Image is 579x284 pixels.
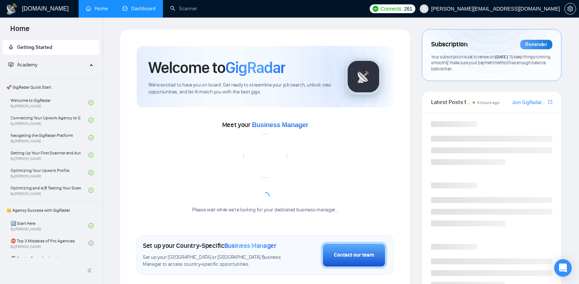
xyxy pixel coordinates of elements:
[88,223,94,228] span: check-circle
[431,54,550,72] span: Your subscription is set to renew on . To keep things running smoothly, make sure your payment me...
[252,121,308,128] span: Business Manager
[88,135,94,140] span: check-circle
[143,242,277,250] h1: Set up your Country-Specific
[11,95,88,111] a: Welcome to GigRadarBy[PERSON_NAME]
[6,3,18,15] img: logo
[512,99,546,107] a: Join GigRadar Slack Community
[11,130,88,146] a: Navigating the GigRadar PlatformBy[PERSON_NAME]
[143,254,284,268] span: Set up your [GEOGRAPHIC_DATA] or [GEOGRAPHIC_DATA] Business Manager to access country-specific op...
[373,6,378,12] img: upwork-logo.png
[3,203,99,218] span: 👑 Agency Success with GigRadar
[11,165,88,181] a: Optimizing Your Upwork ProfileBy[PERSON_NAME]
[87,267,94,274] span: double-left
[225,58,285,77] span: GigRadar
[334,251,374,259] div: Contact our team
[170,5,197,12] a: searchScanner
[224,242,277,250] span: Business Manager
[554,259,572,277] div: Open Intercom Messenger
[88,100,94,105] span: check-circle
[477,100,500,105] span: 9 hours ago
[88,241,94,246] span: check-circle
[8,45,14,50] span: rocket
[381,5,403,13] span: Connects:
[122,5,156,12] a: dashboardDashboard
[11,112,88,128] a: Connecting Your Upwork Agency to GigRadarBy[PERSON_NAME]
[88,153,94,158] span: check-circle
[148,58,285,77] h1: Welcome to
[11,182,88,198] a: Optimizing and A/B Testing Your Scanner for Better ResultsBy[PERSON_NAME]
[422,6,427,11] span: user
[148,82,334,96] span: We're excited to have you on board. Get ready to streamline your job search, unlock new opportuni...
[188,207,342,214] div: Please wait while we're looking for your dedicated business manager...
[431,38,467,51] span: Subscription
[565,6,576,12] span: setting
[17,44,52,50] span: Getting Started
[431,97,471,107] span: Latest Posts from the GigRadar Community
[11,147,88,163] a: Setting Up Your First Scanner and Auto-BidderBy[PERSON_NAME]
[8,62,14,67] span: fund-projection-screen
[260,191,271,202] span: loading
[520,40,552,49] div: Reminder
[243,134,287,178] img: error
[88,118,94,123] span: check-circle
[404,5,412,13] span: 261
[88,170,94,175] span: check-circle
[4,23,35,39] span: Home
[11,255,81,262] span: 🌚 Rookie Traps for New Agencies
[17,62,37,68] span: Academy
[495,54,507,60] span: [DATE]
[345,58,382,95] img: gigradar-logo.png
[564,6,576,12] a: setting
[222,121,308,129] span: Meet your
[11,218,88,234] a: 1️⃣ Start HereBy[PERSON_NAME]
[564,3,576,15] button: setting
[548,99,552,105] a: export
[86,5,108,12] a: homeHome
[3,40,99,55] li: Getting Started
[88,188,94,193] span: check-circle
[321,242,387,269] button: Contact our team
[11,235,88,251] a: ⛔ Top 3 Mistakes of Pro AgenciesBy[PERSON_NAME]
[8,62,37,68] span: Academy
[3,80,99,95] span: 🚀 GigRadar Quick Start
